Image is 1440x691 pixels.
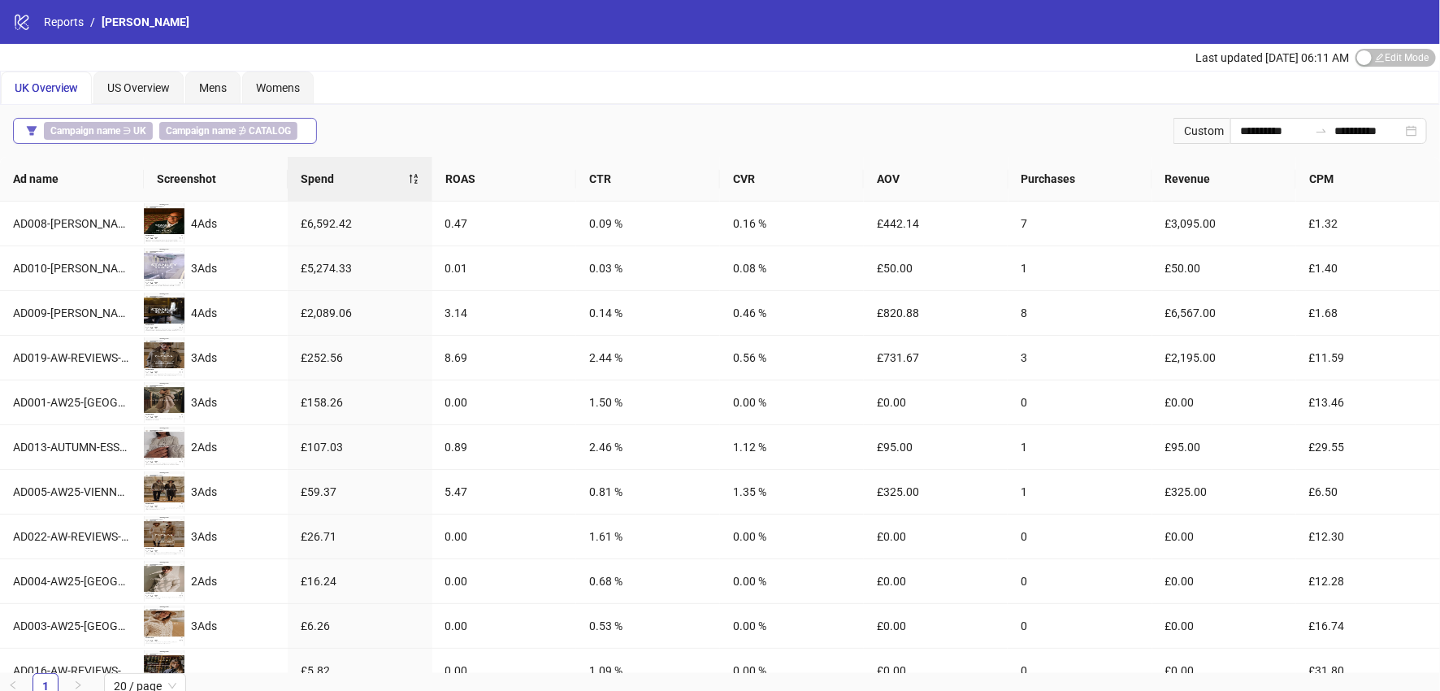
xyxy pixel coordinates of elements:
[13,617,131,635] div: AD003-AW25-[GEOGRAPHIC_DATA]-WW-V2_EN_IMG__CP_28082025_F_CC_SC24_USP10_AW25_
[733,617,851,635] div: 0.00 %
[1165,215,1283,233] div: £3,095.00
[301,662,419,680] div: £5.82
[589,528,707,545] div: 1.61 %
[26,125,37,137] span: filter
[445,170,563,188] span: ROAS
[733,393,851,411] div: 0.00 %
[1309,170,1427,188] span: CPM
[877,349,995,367] div: £731.67
[1315,124,1328,137] span: to
[256,81,300,94] span: Womens
[301,572,419,590] div: £16.24
[589,349,707,367] div: 2.44 %
[1309,662,1427,680] div: £31.80
[1309,483,1427,501] div: £6.50
[589,170,707,188] span: CTR
[589,483,707,501] div: 0.81 %
[1309,617,1427,635] div: £16.74
[733,438,851,456] div: 1.12 %
[589,572,707,590] div: 0.68 %
[445,438,563,456] div: 0.89
[445,259,563,277] div: 0.01
[191,485,217,498] span: 3 Ads
[13,349,131,367] div: AD019-AW-REVIEWS-GENTLEMANS-JOURNAL_EN_IMG_CASHMERE_CP_02102025_M_NSE_SC9_USP10_AW25_
[191,619,217,632] span: 3 Ads
[44,122,153,140] span: ∋
[877,483,995,501] div: £325.00
[1021,438,1139,456] div: 1
[877,393,995,411] div: £0.00
[191,530,217,543] span: 3 Ads
[13,259,131,277] div: AD010-[PERSON_NAME]-VIDEO-V2_EN_VID_CASHMERE_CP_24092025_M_CC_SC24_USP17_TUCCI_
[13,483,131,501] div: AD005-AW25-VIENNA-DUEL_EN_IMG__CP_28082025_ALLG_CC_SC24_USP10_AW25_
[589,662,707,680] div: 1.09 %
[15,81,78,94] span: UK Overview
[589,617,707,635] div: 0.53 %
[191,396,217,409] span: 3 Ads
[199,81,227,94] span: Mens
[445,215,563,233] div: 0.47
[877,617,995,635] div: £0.00
[733,572,851,590] div: 0.00 %
[1021,215,1139,233] div: 7
[733,662,851,680] div: 0.00 %
[1165,349,1283,367] div: £2,195.00
[1152,157,1296,202] th: Revenue
[301,483,419,501] div: £59.37
[13,662,131,680] div: AD016-AW-REVIEWS-LUMINERES_EN_IMG_CASHMERE_CP_02102025_F_NSE_SC9_USP10_AW25_
[301,170,407,188] span: Spend
[877,304,995,322] div: £820.88
[13,304,131,322] div: AD009-[PERSON_NAME]-VIDEO-V1_EN_VID_CASHMERE_CP_24092025_M_CC_SC24_USP17_TUCCI_
[877,215,995,233] div: £442.14
[191,351,217,364] span: 3 Ads
[301,438,419,456] div: £107.03
[1309,438,1427,456] div: £29.55
[1165,170,1283,188] span: Revenue
[301,393,419,411] div: £158.26
[13,572,131,590] div: AD004-AW25-[GEOGRAPHIC_DATA]-MW_EN_IMG__CP_28082025_M_CC_SC24_USP10_AW25_
[159,122,297,140] span: ∌
[720,157,864,202] th: CVR
[1309,304,1427,322] div: £1.68
[1165,528,1283,545] div: £0.00
[733,170,851,188] span: CVR
[1309,528,1427,545] div: £12.30
[301,304,419,322] div: £2,089.06
[1309,572,1427,590] div: £12.28
[432,157,576,202] th: ROAS
[191,217,217,230] span: 4 Ads
[249,125,291,137] b: CATALOG
[1021,349,1139,367] div: 3
[877,528,995,545] div: £0.00
[41,13,87,31] a: Reports
[191,306,217,319] span: 4 Ads
[589,259,707,277] div: 0.03 %
[1021,304,1139,322] div: 8
[166,125,236,137] b: Campaign name
[1165,393,1283,411] div: £0.00
[13,215,131,233] div: AD008-[PERSON_NAME]-STATIC_EN_IMG_CASHMERE_CP_24092025_M_NSE_SC24_USP17_TUCCI_
[1021,662,1139,680] div: 0
[589,215,707,233] div: 0.09 %
[13,393,131,411] div: AD001-AW25-[GEOGRAPHIC_DATA]-WW-V1_EN_IMG__CP_28082025_F_CC_SC24_USP10_AW25_
[191,262,217,275] span: 3 Ads
[13,170,131,188] span: Ad name
[1021,393,1139,411] div: 0
[1021,528,1139,545] div: 0
[733,304,851,322] div: 0.46 %
[589,438,707,456] div: 2.46 %
[301,528,419,545] div: £26.71
[445,572,563,590] div: 0.00
[1008,157,1152,202] th: Purchases
[13,118,317,144] button: Campaign name ∋ UKCampaign name ∌ CATALOG
[1165,304,1283,322] div: £6,567.00
[157,170,275,188] span: Screenshot
[877,438,995,456] div: £95.00
[445,304,563,322] div: 3.14
[1021,483,1139,501] div: 1
[877,572,995,590] div: £0.00
[576,157,720,202] th: CTR
[102,15,189,28] span: [PERSON_NAME]
[1165,438,1283,456] div: £95.00
[1165,572,1283,590] div: £0.00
